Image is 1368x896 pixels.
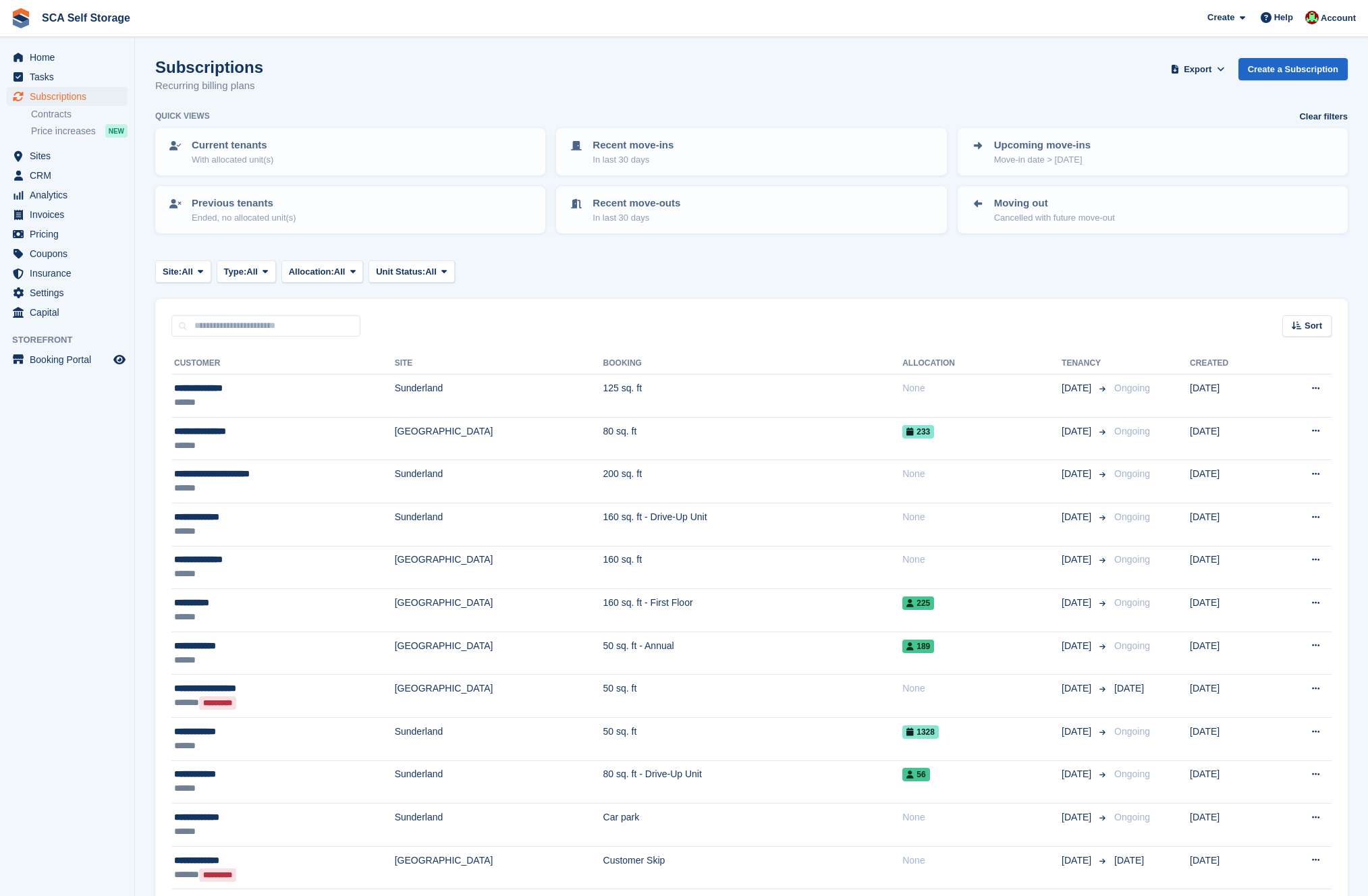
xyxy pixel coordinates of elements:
span: Price increases [31,125,96,138]
span: Sites [30,146,111,165]
p: Moving out [994,196,1115,211]
a: menu [7,87,128,106]
span: Storefront [12,333,134,347]
p: Ended, no allocated unit(s) [192,211,296,225]
th: Tenancy [1062,353,1109,374]
span: Account [1321,11,1356,25]
a: menu [7,48,128,67]
td: [GEOGRAPHIC_DATA] [395,546,603,589]
td: Sunderland [395,374,603,418]
a: Upcoming move-ins Move-in date > [DATE] [959,130,1346,174]
p: With allocated unit(s) [192,153,273,167]
span: Help [1274,11,1293,24]
th: Booking [603,353,903,374]
td: [DATE] [1190,374,1271,418]
a: Moving out Cancelled with future move-out [959,188,1346,232]
span: All [246,265,258,279]
a: Recent move-outs In last 30 days [557,188,945,232]
span: [DATE] [1062,681,1094,696]
span: 1328 [902,725,939,739]
img: Dale Chapman [1305,11,1319,24]
span: 233 [902,425,934,439]
td: Sunderland [395,460,603,503]
span: 225 [902,596,934,610]
p: Current tenants [192,138,273,153]
a: Recent move-ins In last 30 days [557,130,945,174]
span: [DATE] [1114,683,1144,694]
span: [DATE] [1062,810,1094,824]
td: 50 sq. ft - Annual [603,632,903,675]
button: Type: All [217,260,276,283]
td: 50 sq. ft [603,717,903,760]
button: Export [1168,58,1228,80]
p: Upcoming move-ins [994,138,1091,153]
span: Ongoing [1114,640,1150,651]
a: menu [7,225,128,244]
td: [GEOGRAPHIC_DATA] [395,589,603,632]
td: Sunderland [395,503,603,546]
span: Ongoing [1114,554,1150,565]
a: menu [7,146,128,165]
td: 125 sq. ft [603,374,903,418]
span: Ongoing [1114,597,1150,608]
span: Settings [30,283,111,302]
a: menu [7,303,128,322]
span: Create [1207,11,1234,24]
a: menu [7,283,128,302]
td: [GEOGRAPHIC_DATA] [395,417,603,460]
p: In last 30 days [593,211,680,225]
h6: Quick views [155,110,210,122]
div: NEW [105,124,128,138]
span: Coupons [30,244,111,263]
th: Allocation [902,353,1062,374]
span: Pricing [30,225,111,244]
span: All [182,265,193,279]
th: Customer [171,353,395,374]
td: [DATE] [1190,417,1271,460]
span: [DATE] [1062,424,1094,439]
span: Tasks [30,67,111,86]
td: Sunderland [395,760,603,804]
span: Ongoing [1114,812,1150,822]
span: Capital [30,303,111,322]
td: [DATE] [1190,460,1271,503]
a: Preview store [111,352,128,368]
span: Ongoing [1114,468,1150,479]
a: menu [7,350,128,369]
a: Create a Subscription [1238,58,1348,80]
td: [DATE] [1190,804,1271,847]
p: Recent move-outs [593,196,680,211]
span: Export [1184,63,1211,76]
span: [DATE] [1062,767,1094,781]
td: [DATE] [1190,675,1271,718]
p: Previous tenants [192,196,296,211]
a: Previous tenants Ended, no allocated unit(s) [157,188,544,232]
td: [GEOGRAPHIC_DATA] [395,846,603,889]
th: Created [1190,353,1271,374]
span: Home [30,48,111,67]
a: menu [7,205,128,224]
div: None [902,810,1062,824]
td: [DATE] [1190,717,1271,760]
span: 189 [902,640,934,653]
td: [DATE] [1190,589,1271,632]
span: [DATE] [1062,639,1094,653]
td: 80 sq. ft [603,417,903,460]
span: CRM [30,166,111,185]
p: Recurring billing plans [155,78,263,94]
a: Price increases NEW [31,123,128,138]
td: Sunderland [395,804,603,847]
h1: Subscriptions [155,58,263,76]
a: menu [7,244,128,263]
span: Unit Status: [376,265,425,279]
span: Sort [1305,319,1322,333]
td: 50 sq. ft [603,675,903,718]
td: [DATE] [1190,503,1271,546]
a: menu [7,67,128,86]
a: Clear filters [1299,110,1348,123]
div: None [902,553,1062,567]
span: [DATE] [1114,855,1144,866]
span: [DATE] [1062,853,1094,868]
span: Invoices [30,205,111,224]
span: Analytics [30,186,111,204]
